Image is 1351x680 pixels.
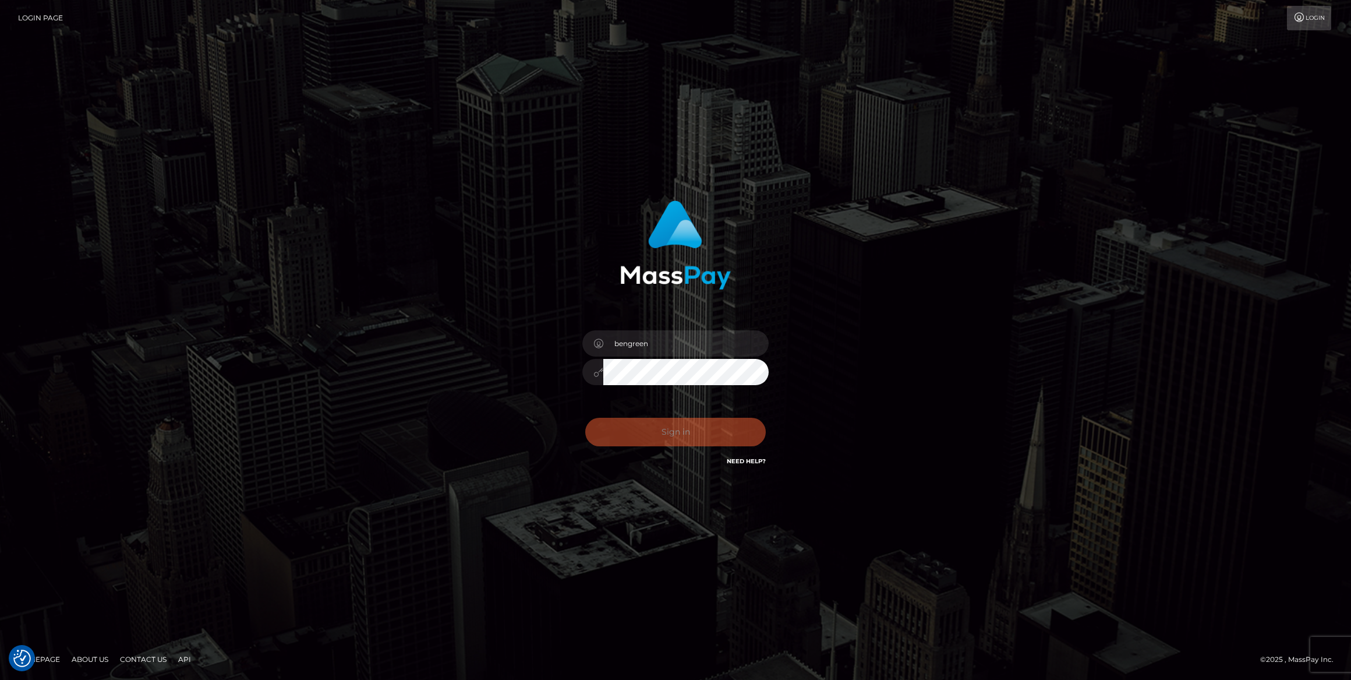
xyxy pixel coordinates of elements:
a: Need Help? [727,457,766,465]
input: Username... [603,330,769,357]
img: Revisit consent button [13,650,31,667]
a: API [174,650,196,668]
img: MassPay Login [620,200,731,290]
div: © 2025 , MassPay Inc. [1260,653,1342,666]
a: Homepage [13,650,65,668]
a: Login [1287,6,1331,30]
a: Login Page [18,6,63,30]
a: Contact Us [115,650,171,668]
a: About Us [67,650,113,668]
button: Consent Preferences [13,650,31,667]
